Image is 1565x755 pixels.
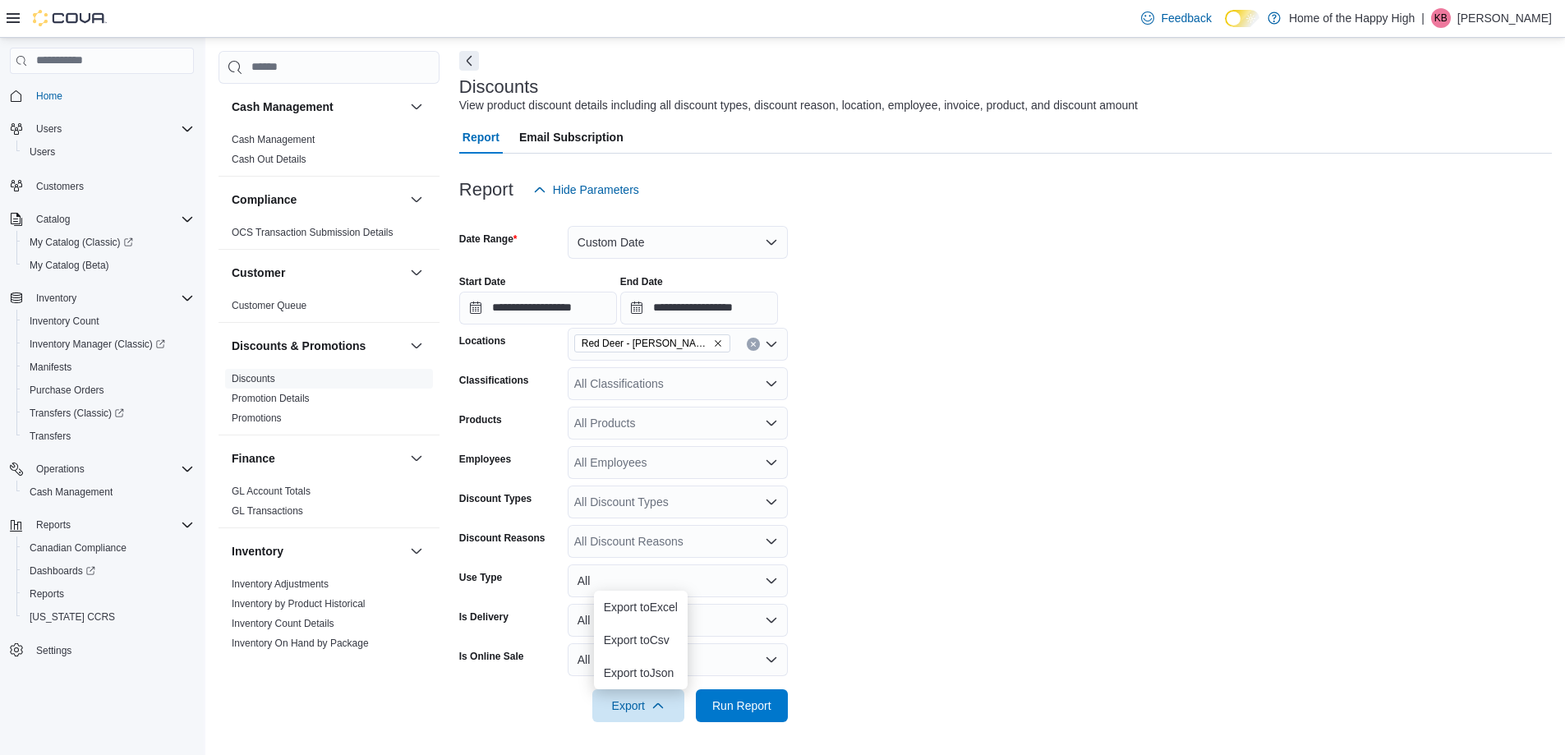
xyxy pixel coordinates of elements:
button: Operations [3,458,200,481]
span: GL Account Totals [232,485,311,498]
span: Inventory Adjustments [232,578,329,591]
p: Home of the Happy High [1289,8,1415,28]
button: Open list of options [765,377,778,390]
h3: Report [459,180,513,200]
button: All [568,604,788,637]
span: Operations [36,463,85,476]
label: Discount Reasons [459,532,545,545]
input: Press the down key to open a popover containing a calendar. [620,292,778,325]
button: Customer [407,263,426,283]
span: Feedback [1161,10,1211,26]
span: Customers [36,180,84,193]
div: Kelci Brenna [1431,8,1451,28]
button: Export toExcel [594,591,688,624]
button: Canadian Compliance [16,536,200,559]
button: Settings [3,638,200,662]
p: [PERSON_NAME] [1457,8,1552,28]
a: OCS Transaction Submission Details [232,227,394,238]
h3: Compliance [232,191,297,208]
span: Reports [30,515,194,535]
button: Finance [232,450,403,467]
button: Compliance [232,191,403,208]
button: Compliance [407,190,426,209]
button: Open list of options [765,456,778,469]
a: Promotion Details [232,393,310,404]
span: GL Transactions [232,504,303,518]
button: Users [30,119,68,139]
button: Inventory Count [16,310,200,333]
span: Red Deer - [PERSON_NAME][GEOGRAPHIC_DATA] - Fire & Flower [582,335,710,352]
label: End Date [620,275,663,288]
label: Is Delivery [459,610,509,624]
button: Hide Parameters [527,173,646,206]
button: Users [3,117,200,140]
button: Inventory [232,543,403,559]
span: Purchase Orders [30,384,104,397]
a: Inventory Manager (Classic) [23,334,172,354]
a: Manifests [23,357,78,377]
span: Inventory Count Details [232,617,334,630]
button: Open list of options [765,338,778,351]
button: Next [459,51,479,71]
button: Inventory [30,288,83,308]
a: Feedback [1135,2,1217,35]
span: My Catalog (Classic) [23,232,194,252]
span: Inventory Manager (Classic) [30,338,165,351]
a: My Catalog (Beta) [23,256,116,275]
button: Open list of options [765,417,778,430]
span: Customer Queue [232,299,306,312]
span: Canadian Compliance [23,538,194,558]
a: Purchase Orders [23,380,111,400]
span: Catalog [30,209,194,229]
p: | [1421,8,1425,28]
a: GL Account Totals [232,486,311,497]
span: Email Subscription [519,121,624,154]
span: Reports [30,587,64,601]
h3: Discounts & Promotions [232,338,366,354]
span: Promotions [232,412,282,425]
span: Hide Parameters [553,182,639,198]
span: Discounts [232,372,275,385]
button: Cash Management [407,97,426,117]
a: Inventory Count [23,311,106,331]
input: Press the down key to open a popover containing a calendar. [459,292,617,325]
span: Transfers (Classic) [23,403,194,423]
span: My Catalog (Beta) [30,259,109,272]
span: Washington CCRS [23,607,194,627]
label: Start Date [459,275,506,288]
span: Export to Json [604,666,678,679]
h3: Cash Management [232,99,334,115]
span: Settings [36,644,71,657]
a: Cash Management [23,482,119,502]
button: Manifests [16,356,200,379]
span: My Catalog (Classic) [30,236,133,249]
span: Transfers [30,430,71,443]
span: Home [36,90,62,103]
label: Products [459,413,502,426]
a: Transfers [23,426,77,446]
input: Dark Mode [1225,10,1259,27]
button: Customers [3,173,200,197]
span: Reports [23,584,194,604]
span: Cash Management [30,486,113,499]
button: Inventory [407,541,426,561]
button: Catalog [3,208,200,231]
label: Locations [459,334,506,348]
span: Red Deer - Dawson Centre - Fire & Flower [574,334,730,352]
span: Inventory Count [23,311,194,331]
h3: Finance [232,450,275,467]
button: Open list of options [765,535,778,548]
button: Open list of options [765,495,778,509]
label: Classifications [459,374,529,387]
span: Canadian Compliance [30,541,127,555]
button: Run Report [696,689,788,722]
a: Canadian Compliance [23,538,133,558]
button: Catalog [30,209,76,229]
button: Clear input [747,338,760,351]
div: Customer [219,296,440,322]
span: Customers [30,175,194,196]
span: Cash Management [23,482,194,502]
span: Users [30,119,194,139]
span: Inventory Count [30,315,99,328]
button: Operations [30,459,91,479]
